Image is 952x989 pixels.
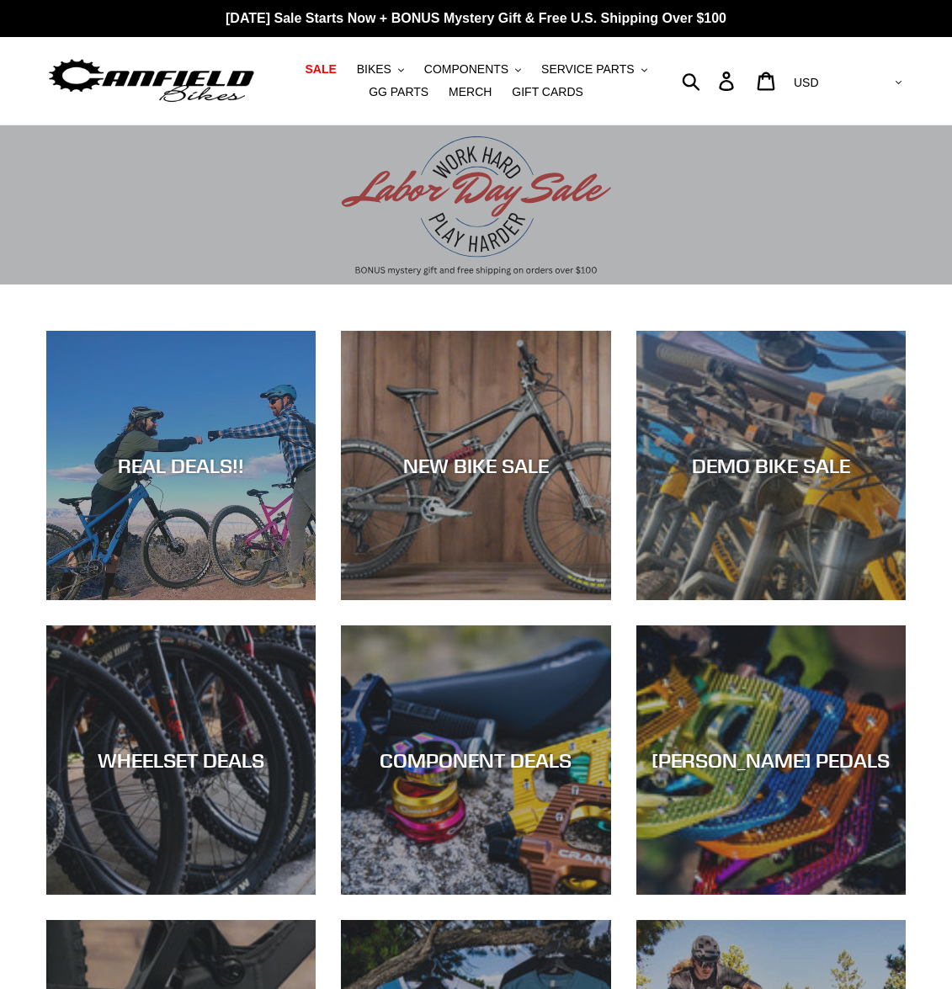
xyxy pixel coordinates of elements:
button: SERVICE PARTS [533,58,655,81]
a: GG PARTS [360,81,437,104]
a: DEMO BIKE SALE [636,331,906,600]
span: SALE [305,62,336,77]
span: MERCH [449,85,492,99]
span: GIFT CARDS [512,85,583,99]
div: NEW BIKE SALE [341,453,610,477]
a: WHEELSET DEALS [46,625,316,895]
span: COMPONENTS [424,62,508,77]
div: [PERSON_NAME] PEDALS [636,748,906,773]
a: COMPONENT DEALS [341,625,610,895]
button: COMPONENTS [416,58,529,81]
a: NEW BIKE SALE [341,331,610,600]
img: Canfield Bikes [46,55,257,108]
div: WHEELSET DEALS [46,748,316,773]
a: GIFT CARDS [503,81,592,104]
div: COMPONENT DEALS [341,748,610,773]
a: SALE [296,58,344,81]
a: [PERSON_NAME] PEDALS [636,625,906,895]
div: DEMO BIKE SALE [636,453,906,477]
a: REAL DEALS!! [46,331,316,600]
div: REAL DEALS!! [46,453,316,477]
span: SERVICE PARTS [541,62,634,77]
span: BIKES [357,62,391,77]
span: GG PARTS [369,85,428,99]
button: BIKES [348,58,412,81]
a: MERCH [440,81,500,104]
